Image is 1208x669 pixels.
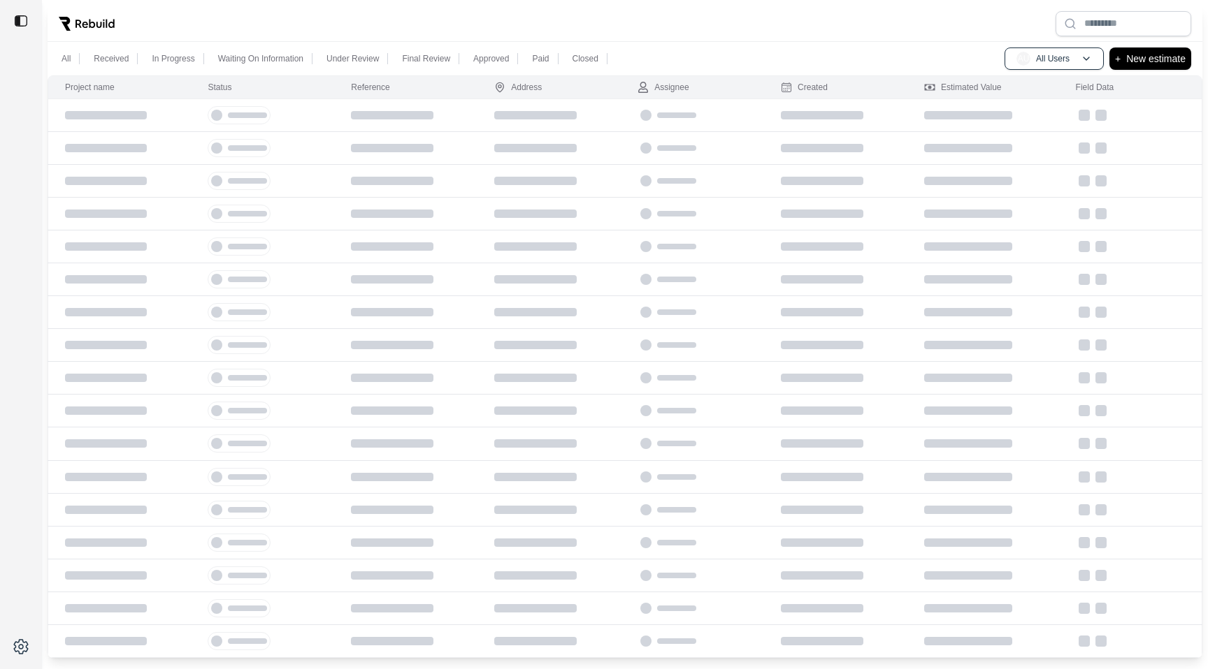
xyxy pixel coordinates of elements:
p: Paid [532,53,549,64]
p: In Progress [152,53,194,64]
img: Rebuild [59,17,115,31]
div: Project name [65,82,115,93]
p: Received [94,53,129,64]
button: +New estimate [1109,47,1191,70]
p: All Users [1036,53,1070,64]
div: Status [208,82,231,93]
p: New estimate [1126,50,1186,67]
div: Estimated Value [924,82,1002,93]
p: All [62,53,71,64]
img: toggle sidebar [14,14,28,28]
p: Final Review [402,53,450,64]
span: AU [1016,52,1030,66]
p: + [1115,50,1121,67]
p: Approved [473,53,509,64]
button: AUAll Users [1005,47,1104,70]
div: Field Data [1076,82,1114,93]
p: Closed [573,53,598,64]
p: Waiting On Information [218,53,303,64]
div: Address [494,82,542,93]
div: Assignee [638,82,689,93]
div: Created [781,82,828,93]
div: Reference [351,82,389,93]
p: Under Review [326,53,379,64]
